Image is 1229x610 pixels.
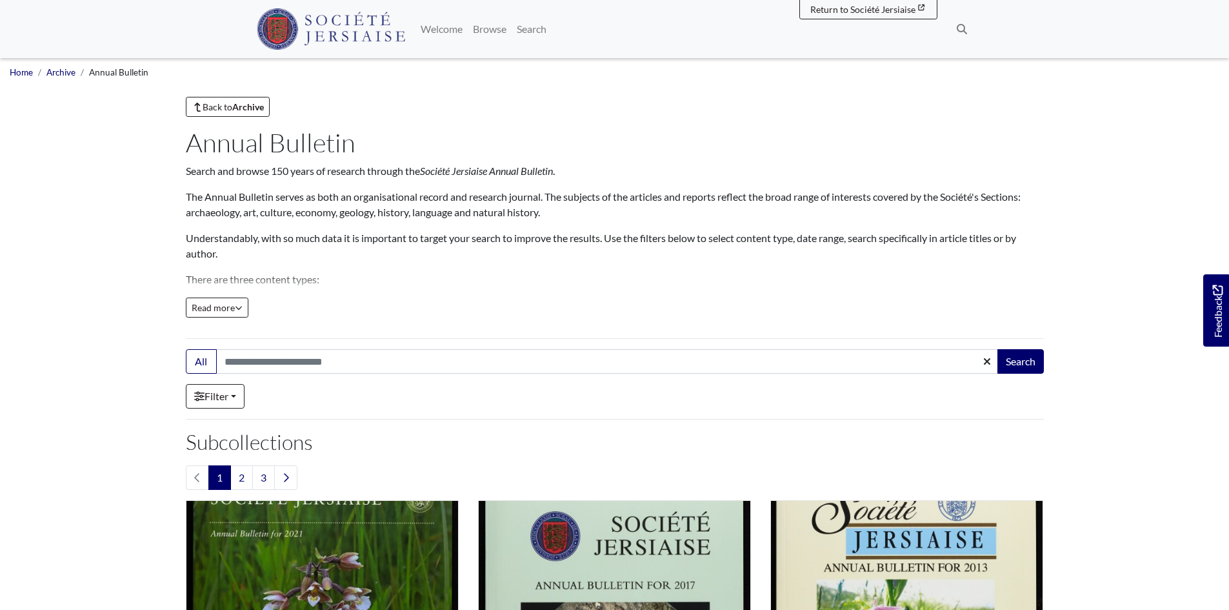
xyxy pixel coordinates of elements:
span: Feedback [1210,285,1225,338]
a: Archive [46,67,75,77]
a: Would you like to provide feedback? [1203,274,1229,347]
p: There are three content types: Information: contains administrative information. Reports: contain... [186,272,1044,334]
img: Société Jersiaise [257,8,406,50]
strong: Archive [232,101,264,112]
a: Back toArchive [186,97,270,117]
a: Goto page 2 [230,465,253,490]
a: Home [10,67,33,77]
span: Goto page 1 [208,465,231,490]
a: Filter [186,384,245,409]
a: Search [512,16,552,42]
em: Société Jersiaise Annual Bulletin [420,165,553,177]
span: Return to Société Jersiaise [810,4,915,15]
li: Previous page [186,465,209,490]
h2: Subcollections [186,430,1044,454]
p: Search and browse 150 years of research through the . [186,163,1044,179]
a: Welcome [415,16,468,42]
a: Goto page 3 [252,465,275,490]
nav: pagination [186,465,1044,490]
p: The Annual Bulletin serves as both an organisational record and research journal. The subjects of... [186,189,1044,220]
button: Search [997,349,1044,374]
span: Read more [192,302,243,313]
button: Read all of the content [186,298,248,318]
a: Browse [468,16,512,42]
a: Société Jersiaise logo [257,5,406,53]
a: Next page [274,465,297,490]
span: Annual Bulletin [89,67,148,77]
p: Understandably, with so much data it is important to target your search to improve the results. U... [186,230,1044,261]
button: All [186,349,217,374]
h1: Annual Bulletin [186,127,1044,158]
input: Search this collection... [216,349,999,374]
